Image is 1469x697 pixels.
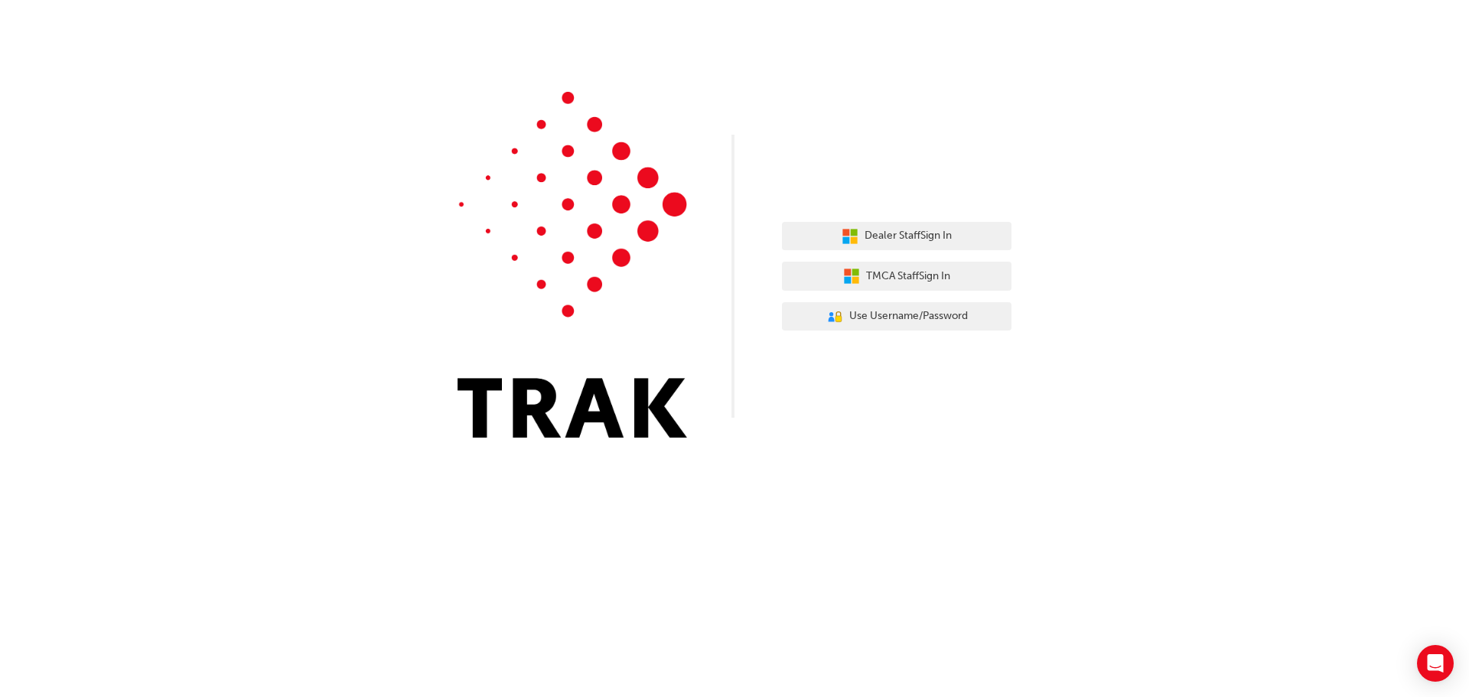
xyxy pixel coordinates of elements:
div: Open Intercom Messenger [1417,645,1454,682]
button: Dealer StaffSign In [782,222,1011,251]
button: TMCA StaffSign In [782,262,1011,291]
span: Use Username/Password [849,308,968,325]
img: Trak [458,92,687,438]
button: Use Username/Password [782,302,1011,331]
span: Dealer Staff Sign In [865,227,952,245]
span: TMCA Staff Sign In [866,268,950,285]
